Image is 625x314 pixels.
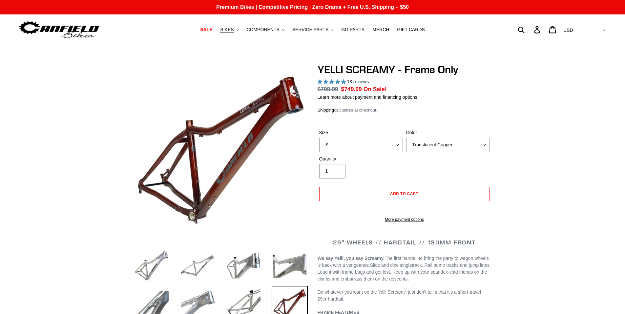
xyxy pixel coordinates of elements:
button: BIKES [217,25,242,34]
span: The first hardtail to bring the party to wagon wheels is back with a vengeance. [318,256,489,268]
label: Size [319,129,403,136]
button: SERVICE PARTS [289,25,337,34]
span: BIKES [220,27,234,32]
a: GG PARTS [338,25,368,34]
span: MERCH [372,27,389,32]
a: GIFT CARDS [394,25,428,34]
button: COMPONENTS [243,25,288,34]
span: 29" WHEELS // HARDTAIL // 130MM FRONT [333,239,476,246]
a: MERCH [369,25,392,34]
a: SALE [197,25,216,34]
span: SALE [200,27,212,32]
b: We say Yelli, you say Screamy. [318,256,385,261]
input: Search [521,22,538,37]
span: Add to cart [390,191,419,196]
span: Do whatever you want on the Yelli Screamy, just don’t tell it that it’s a short-travel 29er hardt... [318,289,481,302]
button: Add to cart [319,187,490,201]
span: $749.99 [341,86,362,93]
p: Slice and dice singletrack. Rail pump tracks and jump lines. Load it with frame bags and get lost... [318,255,491,283]
span: 13 reviews [347,79,369,84]
s: $799.99 [318,86,338,93]
span: COMPONENTS [247,27,280,32]
a: Learn more about payment and financing options [318,94,417,100]
img: Canfield Bikes [18,19,100,40]
a: Shipping [318,108,334,113]
a: More payment options [319,217,490,222]
div: calculated at checkout. [318,107,491,114]
img: Load image into Gallery viewer, YELLI SCREAMY - Frame Only [272,248,308,284]
h1: YELLI SCREAMY - Frame Only [318,63,491,76]
span: GIFT CARDS [397,27,425,32]
span: 5.00 stars [318,79,347,84]
span: GG PARTS [341,27,365,32]
label: Color [406,129,490,136]
img: Load image into Gallery viewer, YELLI SCREAMY - Frame Only [226,248,262,284]
img: Load image into Gallery viewer, YELLI SCREAMY - Frame Only [134,248,170,284]
label: Quantity [319,156,403,162]
span: SERVICE PARTS [292,27,328,32]
img: Load image into Gallery viewer, YELLI SCREAMY - Frame Only [180,248,216,284]
span: On Sale! [364,85,387,94]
